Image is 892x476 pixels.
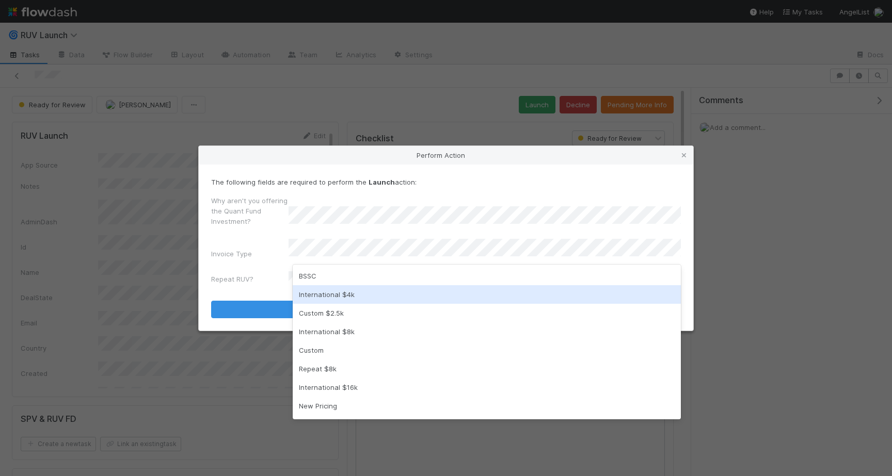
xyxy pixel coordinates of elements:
[293,304,681,322] div: Custom $2.5k
[293,397,681,415] div: New Pricing
[293,285,681,304] div: International $4k
[293,267,681,285] div: BSSC
[293,378,681,397] div: International $16k
[211,195,289,226] label: Why aren't you offering the Quant Fund Investment?
[211,177,681,187] p: The following fields are required to perform the action:
[293,322,681,341] div: International $8k
[293,341,681,359] div: Custom
[293,415,681,434] div: RUV Code (BSSF)
[369,178,395,186] strong: Launch
[211,274,253,284] label: Repeat RUV?
[211,249,252,259] label: Invoice Type
[211,301,681,318] button: Launch
[293,359,681,378] div: Repeat $8k
[199,146,693,165] div: Perform Action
